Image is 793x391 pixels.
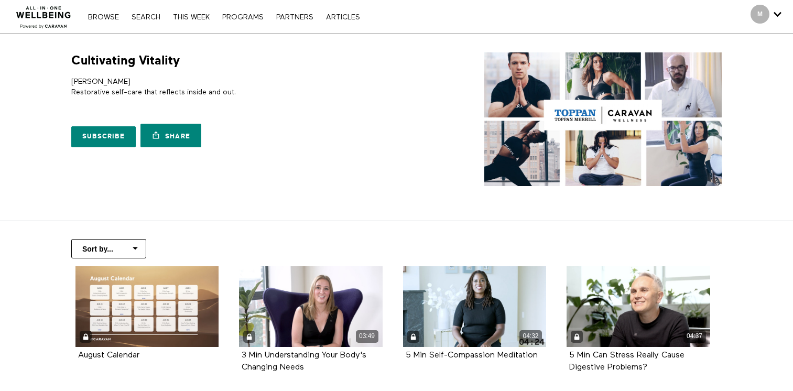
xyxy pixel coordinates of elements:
[271,14,319,21] a: PARTNERS
[403,266,547,347] a: 5 Min Self-Compassion Meditation 04:32
[126,14,166,21] a: Search
[406,351,538,359] a: 5 Min Self-Compassion Meditation
[406,351,538,360] strong: 5 Min Self-Compassion Meditation
[71,77,393,98] p: [PERSON_NAME] Restorative self-care that reflects inside and out.
[83,14,124,21] a: Browse
[484,52,722,186] img: Cultivating Vitality
[78,351,139,360] strong: August Calendar
[140,124,201,147] a: Share
[168,14,215,21] a: THIS WEEK
[83,12,365,22] nav: Primary
[239,266,383,347] a: 3 Min Understanding Your Body's Changing Needs 03:49
[75,266,219,347] a: August Calendar
[519,330,542,342] div: 04:32
[217,14,269,21] a: PROGRAMS
[242,351,366,372] strong: 3 Min Understanding Your Body's Changing Needs
[683,330,706,342] div: 04:37
[567,266,710,347] a: 5 Min Can Stress Really Cause Digestive Problems? 04:37
[71,126,136,147] a: Subscribe
[242,351,366,371] a: 3 Min Understanding Your Body's Changing Needs
[356,330,378,342] div: 03:49
[569,351,685,371] a: 5 Min Can Stress Really Cause Digestive Problems?
[78,351,139,359] a: August Calendar
[569,351,685,372] strong: 5 Min Can Stress Really Cause Digestive Problems?
[321,14,365,21] a: ARTICLES
[71,52,180,69] h1: Cultivating Vitality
